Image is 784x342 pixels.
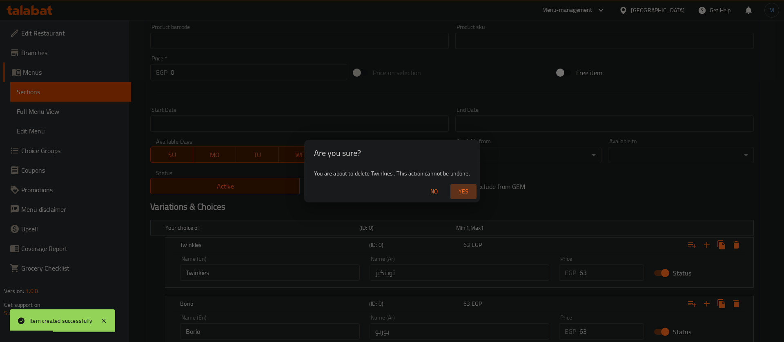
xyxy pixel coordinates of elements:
[454,187,473,197] span: Yes
[421,184,447,199] button: No
[450,184,477,199] button: Yes
[314,147,470,160] h2: Are you sure?
[424,187,444,197] span: No
[29,316,92,325] div: Item created successfully
[304,166,480,181] div: You are about to delete Twinkies . This action cannot be undone.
